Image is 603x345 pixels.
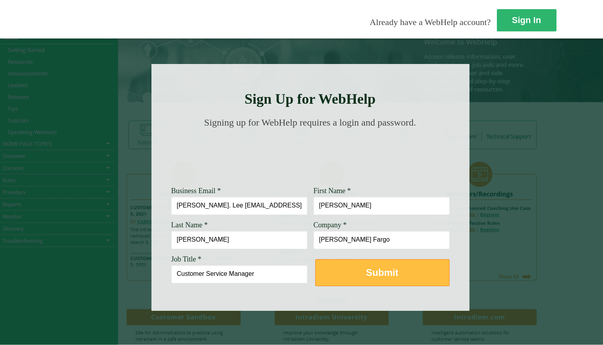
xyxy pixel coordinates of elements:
[171,221,208,229] span: Last Name *
[497,9,556,31] a: Sign In
[244,91,376,107] strong: Sign Up for WebHelp
[512,15,541,25] strong: Sign In
[204,117,416,128] span: Signing up for WebHelp requires a login and password.
[370,17,491,27] span: Already have a WebHelp account?
[314,187,351,195] span: First Name *
[171,187,221,195] span: Business Email *
[176,136,445,176] img: Need Credentials? Sign up below. Have Credentials? Use the sign-in button.
[171,255,202,263] span: Job Title *
[314,221,347,229] span: Company *
[366,267,398,278] strong: Submit
[315,259,450,286] button: Submit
